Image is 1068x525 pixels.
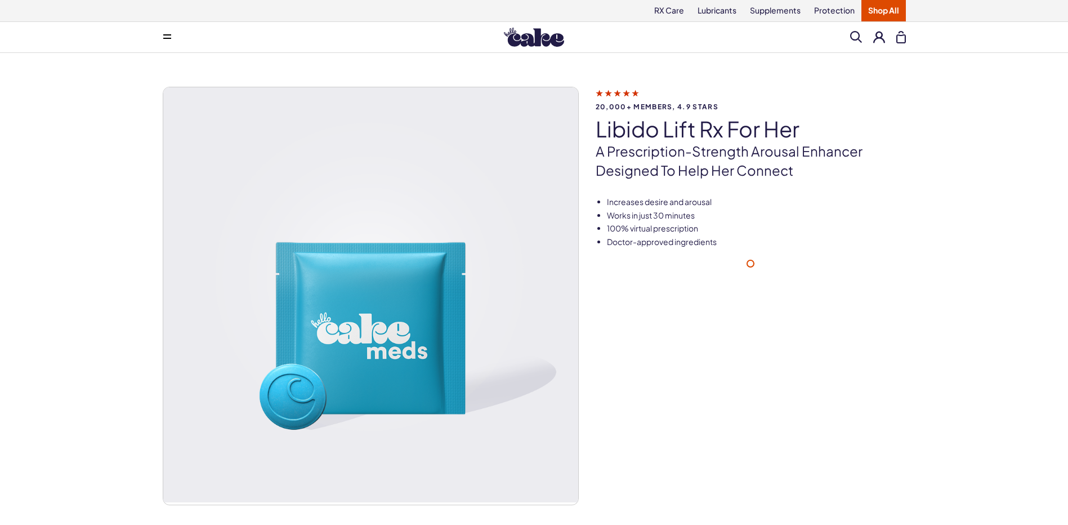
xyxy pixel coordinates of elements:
[504,28,564,47] img: Hello Cake
[596,142,906,180] p: A prescription-strength arousal enhancer designed to help her connect
[596,117,906,141] h1: Libido Lift Rx For Her
[607,223,906,234] li: 100% virtual prescription
[596,88,906,110] a: 20,000+ members, 4.9 stars
[607,237,906,248] li: Doctor-approved ingredients
[596,103,906,110] span: 20,000+ members, 4.9 stars
[607,197,906,208] li: Increases desire and arousal
[607,210,906,221] li: Works in just 30 minutes
[163,87,578,502] img: Libido Lift Rx For Her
